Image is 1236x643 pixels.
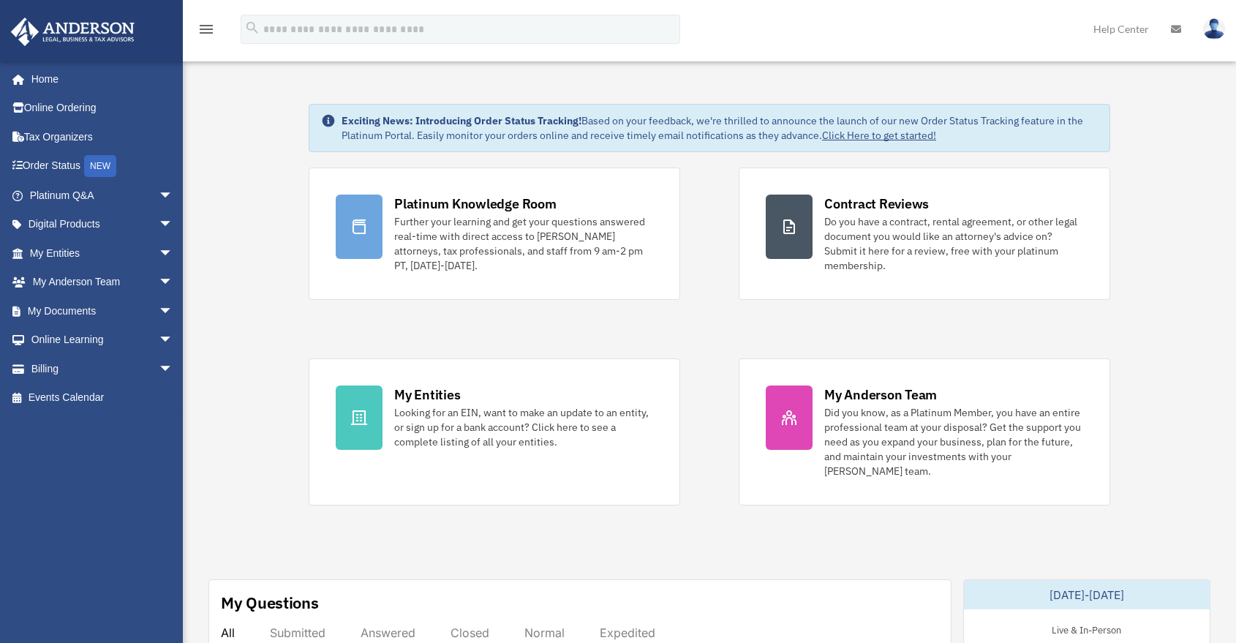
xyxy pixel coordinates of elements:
a: Home [10,64,188,94]
div: Submitted [270,625,325,640]
div: [DATE]-[DATE] [964,580,1210,609]
div: Did you know, as a Platinum Member, you have an entire professional team at your disposal? Get th... [824,405,1083,478]
div: Answered [361,625,415,640]
span: arrow_drop_down [159,268,188,298]
div: Looking for an EIN, want to make an update to an entity, or sign up for a bank account? Click her... [394,405,653,449]
a: My Anderson Team Did you know, as a Platinum Member, you have an entire professional team at your... [739,358,1110,505]
div: My Questions [221,592,319,614]
img: Anderson Advisors Platinum Portal [7,18,139,46]
span: arrow_drop_down [159,354,188,384]
a: menu [197,26,215,38]
a: Online Ordering [10,94,195,123]
div: NEW [84,155,116,177]
i: search [244,20,260,36]
span: arrow_drop_down [159,238,188,268]
div: Contract Reviews [824,195,929,213]
div: Do you have a contract, rental agreement, or other legal document you would like an attorney's ad... [824,214,1083,273]
div: Closed [451,625,489,640]
div: Based on your feedback, we're thrilled to announce the launch of our new Order Status Tracking fe... [342,113,1098,143]
img: User Pic [1203,18,1225,40]
a: My Entities Looking for an EIN, want to make an update to an entity, or sign up for a bank accoun... [309,358,680,505]
a: My Entitiesarrow_drop_down [10,238,195,268]
div: All [221,625,235,640]
a: My Documentsarrow_drop_down [10,296,195,326]
a: Contract Reviews Do you have a contract, rental agreement, or other legal document you would like... [739,168,1110,300]
a: Events Calendar [10,383,195,413]
a: Platinum Knowledge Room Further your learning and get your questions answered real-time with dire... [309,168,680,300]
strong: Exciting News: Introducing Order Status Tracking! [342,114,581,127]
span: arrow_drop_down [159,210,188,240]
div: Expedited [600,625,655,640]
span: arrow_drop_down [159,296,188,326]
a: My Anderson Teamarrow_drop_down [10,268,195,297]
a: Tax Organizers [10,122,195,151]
span: arrow_drop_down [159,181,188,211]
a: Platinum Q&Aarrow_drop_down [10,181,195,210]
div: Platinum Knowledge Room [394,195,557,213]
div: My Anderson Team [824,386,937,404]
div: My Entities [394,386,460,404]
div: Normal [524,625,565,640]
a: Click Here to get started! [822,129,936,142]
span: arrow_drop_down [159,326,188,356]
div: Live & In-Person [1040,621,1133,636]
i: menu [197,20,215,38]
a: Digital Productsarrow_drop_down [10,210,195,239]
div: Further your learning and get your questions answered real-time with direct access to [PERSON_NAM... [394,214,653,273]
a: Order StatusNEW [10,151,195,181]
a: Online Learningarrow_drop_down [10,326,195,355]
a: Billingarrow_drop_down [10,354,195,383]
